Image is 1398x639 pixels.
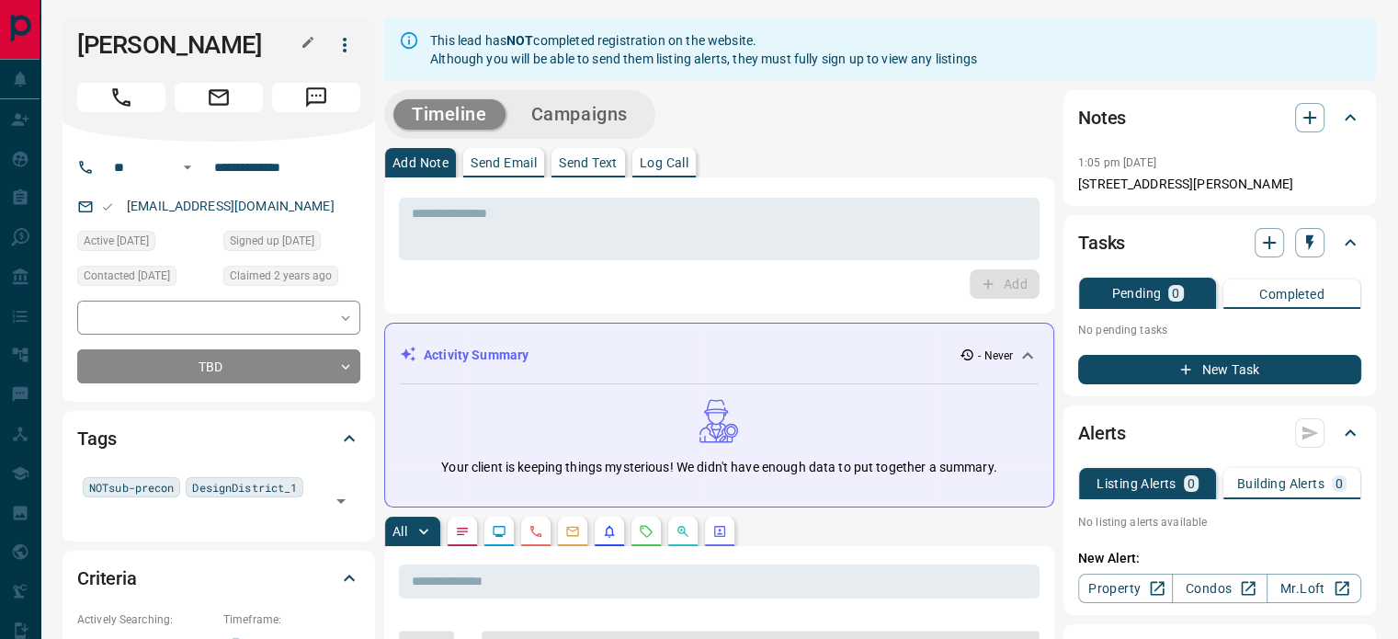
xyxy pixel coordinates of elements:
[400,338,1039,372] div: Activity Summary- Never
[1078,514,1361,531] p: No listing alerts available
[1078,411,1361,455] div: Alerts
[77,349,360,383] div: TBD
[77,83,165,112] span: Call
[192,478,297,496] span: DesignDistrict_1
[471,156,537,169] p: Send Email
[223,611,360,628] p: Timeframe:
[392,156,449,169] p: Add Note
[77,611,214,628] p: Actively Searching:
[77,231,214,257] div: Wed Dec 14 2022
[84,267,170,285] span: Contacted [DATE]
[1267,574,1361,603] a: Mr.Loft
[676,524,690,539] svg: Opportunities
[1078,96,1361,140] div: Notes
[328,488,354,514] button: Open
[176,156,199,178] button: Open
[392,525,407,538] p: All
[175,83,263,112] span: Email
[77,30,301,60] h1: [PERSON_NAME]
[1078,316,1361,344] p: No pending tasks
[1078,175,1361,194] p: [STREET_ADDRESS][PERSON_NAME]
[1172,574,1267,603] a: Condos
[77,424,116,453] h2: Tags
[559,156,618,169] p: Send Text
[1335,477,1343,490] p: 0
[424,346,529,365] p: Activity Summary
[1111,287,1161,300] p: Pending
[84,232,149,250] span: Active [DATE]
[1078,549,1361,568] p: New Alert:
[1078,103,1126,132] h2: Notes
[77,266,214,291] div: Fri May 19 2023
[640,156,688,169] p: Log Call
[712,524,727,539] svg: Agent Actions
[455,524,470,539] svg: Notes
[506,33,533,48] strong: NOT
[272,83,360,112] span: Message
[77,564,137,593] h2: Criteria
[602,524,617,539] svg: Listing Alerts
[1078,156,1156,169] p: 1:05 pm [DATE]
[978,348,1013,364] p: - Never
[230,232,314,250] span: Signed up [DATE]
[639,524,654,539] svg: Requests
[101,200,114,213] svg: Email Valid
[77,556,360,600] div: Criteria
[492,524,506,539] svg: Lead Browsing Activity
[1172,287,1179,300] p: 0
[1097,477,1176,490] p: Listing Alerts
[441,458,996,477] p: Your client is keeping things mysterious! We didn't have enough data to put together a summary.
[1078,228,1125,257] h2: Tasks
[513,99,646,130] button: Campaigns
[565,524,580,539] svg: Emails
[223,266,360,291] div: Wed Dec 14 2022
[1078,418,1126,448] h2: Alerts
[89,478,174,496] span: NOTsub-precon
[393,99,506,130] button: Timeline
[1237,477,1324,490] p: Building Alerts
[1078,221,1361,265] div: Tasks
[223,231,360,257] div: Wed Dec 14 2022
[1078,574,1173,603] a: Property
[230,267,332,285] span: Claimed 2 years ago
[77,416,360,461] div: Tags
[529,524,543,539] svg: Calls
[1259,288,1324,301] p: Completed
[430,24,977,75] div: This lead has completed registration on the website. Although you will be able to send them listi...
[127,199,335,213] a: [EMAIL_ADDRESS][DOMAIN_NAME]
[1188,477,1195,490] p: 0
[1078,355,1361,384] button: New Task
